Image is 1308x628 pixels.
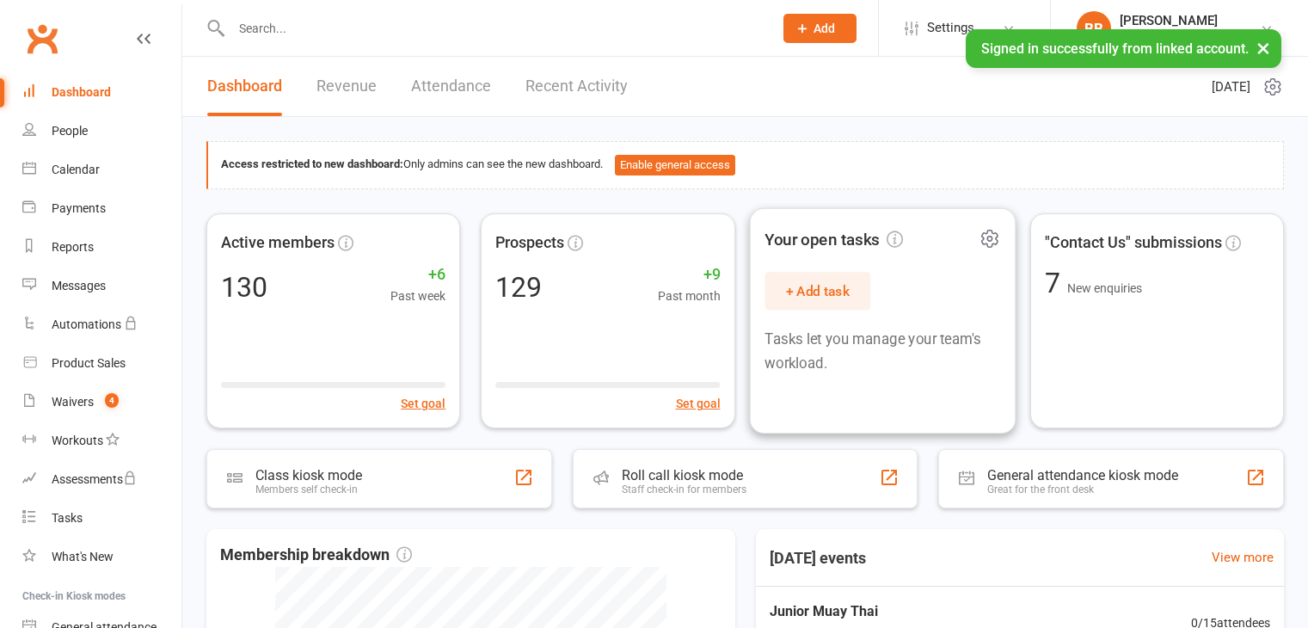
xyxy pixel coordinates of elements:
[52,124,88,138] div: People
[495,274,542,301] div: 129
[390,262,445,287] span: +6
[22,460,181,499] a: Assessments
[52,163,100,176] div: Calendar
[52,201,106,215] div: Payments
[987,467,1178,483] div: General attendance kiosk mode
[52,434,103,447] div: Workouts
[207,57,282,116] a: Dashboard
[22,538,181,576] a: What's New
[316,57,377,116] a: Revenue
[255,467,362,483] div: Class kiosk mode
[495,231,564,256] span: Prospects
[765,272,870,310] button: + Add task
[658,262,721,287] span: +9
[981,40,1249,57] span: Signed in successfully from linked account.
[105,393,119,408] span: 4
[615,155,735,175] button: Enable general access
[390,286,445,305] span: Past week
[22,305,181,344] a: Automations
[1077,11,1111,46] div: BB
[770,600,1121,623] span: Junior Muay Thai
[226,16,761,40] input: Search...
[22,189,181,228] a: Payments
[1248,29,1279,66] button: ×
[255,483,362,496] div: Members self check-in
[1120,13,1218,28] div: [PERSON_NAME]
[22,499,181,538] a: Tasks
[22,422,181,460] a: Workouts
[1120,28,1218,44] div: The Fight Society
[52,395,94,409] div: Waivers
[221,274,267,301] div: 130
[622,483,746,496] div: Staff check-in for members
[221,155,1270,175] div: Only admins can see the new dashboard.
[22,344,181,383] a: Product Sales
[765,226,903,252] span: Your open tasks
[22,151,181,189] a: Calendar
[765,328,1000,374] p: Tasks let you manage your team's workload.
[658,286,721,305] span: Past month
[52,511,83,525] div: Tasks
[1045,231,1222,256] span: "Contact Us" submissions
[22,383,181,422] a: Waivers 4
[525,57,628,116] a: Recent Activity
[52,356,126,370] div: Product Sales
[52,472,137,486] div: Assessments
[22,73,181,112] a: Dashboard
[52,550,114,563] div: What's New
[927,9,974,47] span: Settings
[987,483,1178,496] div: Great for the front desk
[221,157,403,170] strong: Access restricted to new dashboard:
[22,112,181,151] a: People
[1045,267,1067,299] span: 7
[22,228,181,267] a: Reports
[52,85,111,99] div: Dashboard
[1212,547,1274,568] a: View more
[622,467,746,483] div: Roll call kiosk mode
[220,543,412,568] span: Membership breakdown
[221,231,335,256] span: Active members
[676,394,721,413] button: Set goal
[1212,77,1250,97] span: [DATE]
[22,267,181,305] a: Messages
[21,17,64,60] a: Clubworx
[411,57,491,116] a: Attendance
[401,394,445,413] button: Set goal
[814,22,835,35] span: Add
[756,543,880,574] h3: [DATE] events
[52,279,106,292] div: Messages
[1067,281,1142,295] span: New enquiries
[783,14,857,43] button: Add
[52,317,121,331] div: Automations
[52,240,94,254] div: Reports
